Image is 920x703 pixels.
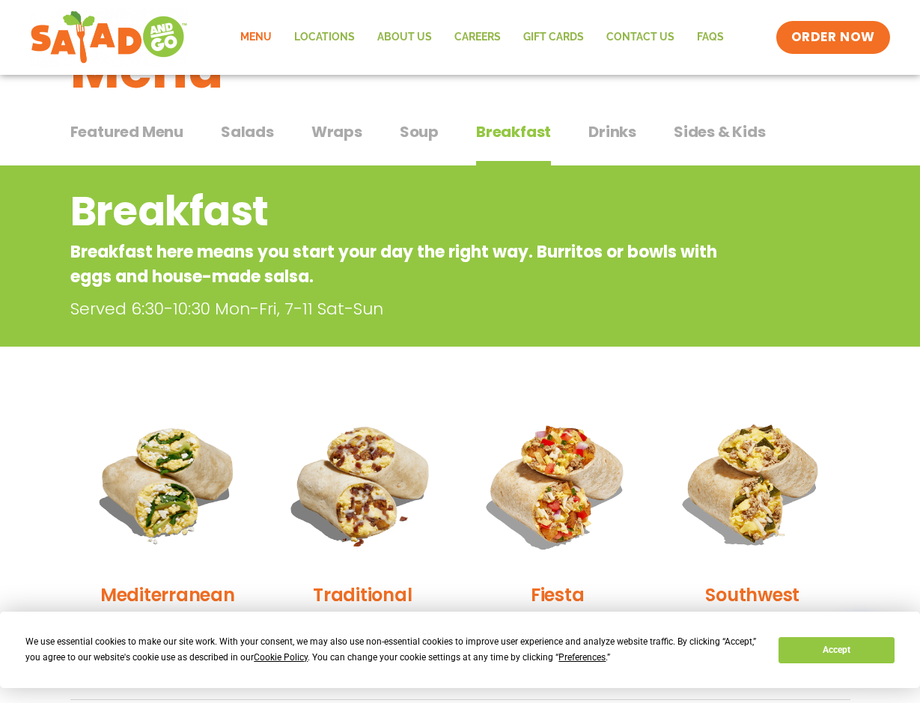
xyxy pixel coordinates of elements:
[221,121,274,143] span: Salads
[229,20,283,55] a: Menu
[283,20,366,55] a: Locations
[254,652,308,663] span: Cookie Policy
[791,28,875,46] span: ORDER NOW
[674,121,766,143] span: Sides & Kids
[443,20,512,55] a: Careers
[512,20,595,55] a: GIFT CARDS
[595,20,686,55] a: Contact Us
[666,398,839,570] img: Product photo for Southwest
[476,121,551,143] span: Breakfast
[70,296,737,321] p: Served 6:30-10:30 Mon-Fri, 7-11 Sat-Sun
[311,121,362,143] span: Wraps
[82,398,255,570] img: Product photo for Mediterranean Breakfast Burrito
[472,398,645,570] img: Product photo for Fiesta
[313,582,412,608] h2: Traditional
[276,398,449,570] img: Product photo for Traditional
[70,181,730,242] h2: Breakfast
[70,115,850,166] div: Tabbed content
[25,634,761,666] div: We use essential cookies to make our site work. With your consent, we may also use non-essential ...
[686,20,735,55] a: FAQs
[558,652,606,663] span: Preferences
[70,240,730,289] p: Breakfast here means you start your day the right way. Burritos or bowls with eggs and house-made...
[779,637,894,663] button: Accept
[229,20,735,55] nav: Menu
[30,7,188,67] img: new-SAG-logo-768×292
[400,121,439,143] span: Soup
[776,21,890,54] a: ORDER NOW
[588,121,636,143] span: Drinks
[531,582,585,608] h2: Fiesta
[366,20,443,55] a: About Us
[100,582,235,608] h2: Mediterranean
[705,582,799,608] h2: Southwest
[70,121,183,143] span: Featured Menu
